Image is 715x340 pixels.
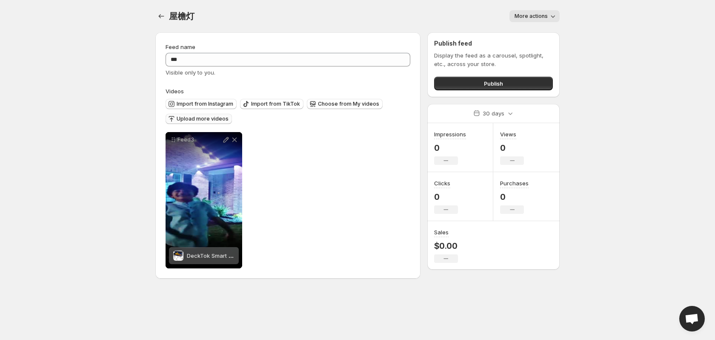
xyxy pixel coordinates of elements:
[509,10,560,22] button: More actions
[318,101,379,107] span: Choose from My videos
[434,241,458,251] p: $0.00
[515,13,548,20] span: More actions
[187,252,309,259] span: DeckTok Smart Permanent Outdoor Lights Pro
[500,143,524,153] p: 0
[500,179,529,187] h3: Purchases
[166,99,237,109] button: Import from Instagram
[166,114,232,124] button: Upload more videos
[679,306,705,331] div: Open chat
[166,88,184,95] span: Videos
[434,77,553,90] button: Publish
[251,101,300,107] span: Import from TikTok
[434,130,466,138] h3: Impressions
[177,136,222,143] p: Feed3
[434,228,449,236] h3: Sales
[166,132,242,268] div: Feed3DeckTok Smart Permanent Outdoor Lights ProDeckTok Smart Permanent Outdoor Lights Pro
[483,109,504,118] p: 30 days
[434,179,450,187] h3: Clicks
[500,130,516,138] h3: Views
[434,51,553,68] p: Display the feed as a carousel, spotlight, etc., across your store.
[155,10,167,22] button: Settings
[177,101,233,107] span: Import from Instagram
[173,251,183,261] img: DeckTok Smart Permanent Outdoor Lights Pro
[169,11,194,21] span: 屋檐灯
[500,192,529,202] p: 0
[434,143,466,153] p: 0
[434,39,553,48] h2: Publish feed
[166,43,195,50] span: Feed name
[166,69,215,76] span: Visible only to you.
[240,99,303,109] button: Import from TikTok
[434,192,458,202] p: 0
[177,115,229,122] span: Upload more videos
[484,79,503,88] span: Publish
[307,99,383,109] button: Choose from My videos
